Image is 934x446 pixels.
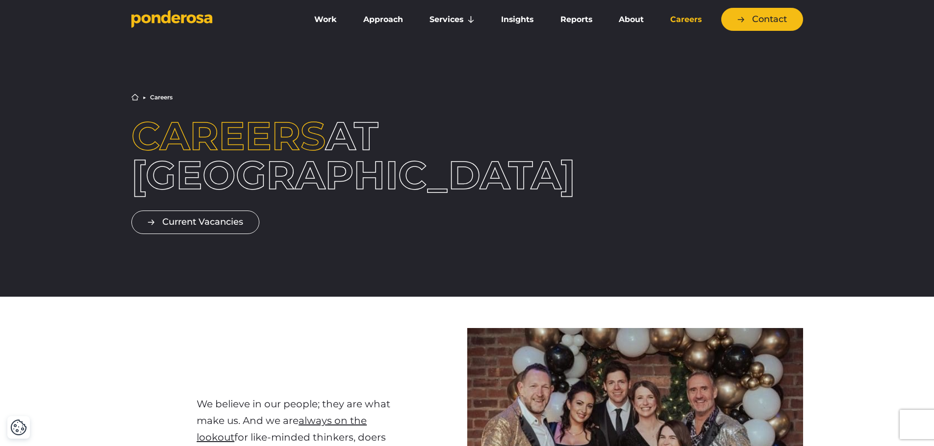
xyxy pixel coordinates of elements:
a: Current Vacancies [131,211,259,234]
li: ▶︎ [143,94,146,100]
a: Work [303,9,348,30]
img: Revisit consent button [10,419,27,436]
a: Reports [549,9,604,30]
a: Approach [352,9,414,30]
button: Cookie Settings [10,419,27,436]
a: Careers [659,9,713,30]
span: Careers [131,112,326,160]
li: Careers [150,94,173,100]
h1: at [GEOGRAPHIC_DATA] [131,117,403,195]
a: Go to homepage [131,10,288,29]
a: Services [418,9,486,30]
a: Home [131,94,139,101]
a: Insights [490,9,545,30]
a: About [607,9,655,30]
a: Contact [721,8,803,31]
